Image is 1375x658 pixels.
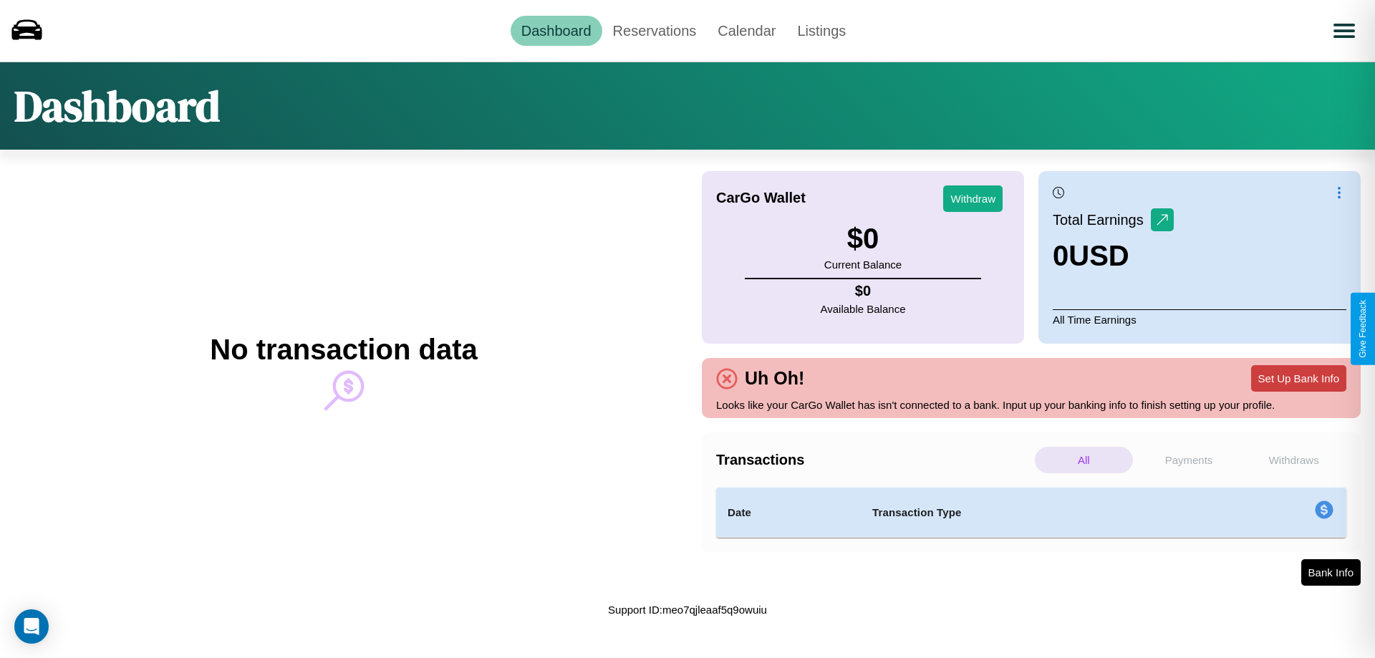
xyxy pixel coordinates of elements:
[1053,309,1346,329] p: All Time Earnings
[1035,447,1133,473] p: All
[821,283,906,299] h4: $ 0
[602,16,708,46] a: Reservations
[728,504,849,521] h4: Date
[511,16,602,46] a: Dashboard
[872,504,1197,521] h4: Transaction Type
[1301,559,1361,586] button: Bank Info
[1140,447,1238,473] p: Payments
[608,600,767,619] p: Support ID: meo7qjleaaf5q9owuiu
[716,395,1346,415] p: Looks like your CarGo Wallet has isn't connected to a bank. Input up your banking info to finish ...
[1053,240,1174,272] h3: 0 USD
[738,368,811,389] h4: Uh Oh!
[14,77,220,135] h1: Dashboard
[824,255,902,274] p: Current Balance
[943,185,1003,212] button: Withdraw
[786,16,857,46] a: Listings
[716,452,1031,468] h4: Transactions
[210,334,477,366] h2: No transaction data
[1053,207,1151,233] p: Total Earnings
[821,299,906,319] p: Available Balance
[716,190,806,206] h4: CarGo Wallet
[716,488,1346,538] table: simple table
[824,223,902,255] h3: $ 0
[14,609,49,644] div: Open Intercom Messenger
[1245,447,1343,473] p: Withdraws
[1358,300,1368,358] div: Give Feedback
[707,16,786,46] a: Calendar
[1324,11,1364,51] button: Open menu
[1251,365,1346,392] button: Set Up Bank Info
